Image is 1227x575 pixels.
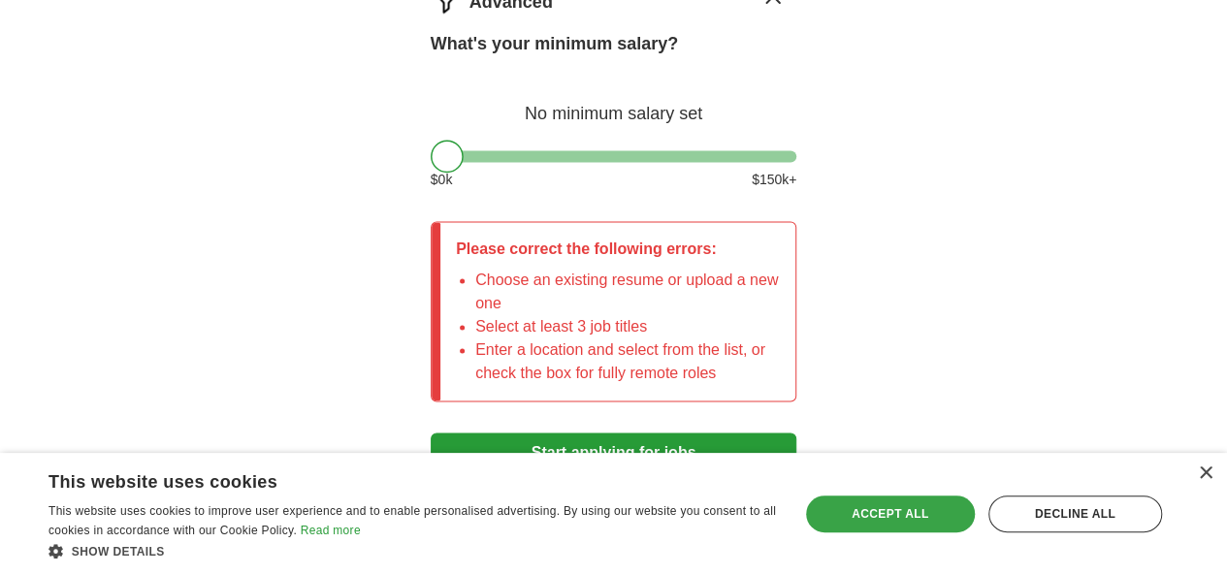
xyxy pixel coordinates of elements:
[475,315,780,338] li: Select at least 3 job titles
[301,524,361,537] a: Read more, opens a new window
[72,545,165,559] span: Show details
[752,170,796,190] span: $ 150 k+
[431,31,678,57] label: What's your minimum salary?
[431,170,453,190] span: $ 0 k
[48,464,728,494] div: This website uses cookies
[48,504,776,537] span: This website uses cookies to improve user experience and to enable personalised advertising. By u...
[806,495,975,532] div: Accept all
[431,432,797,473] button: Start applying for jobs
[475,269,780,315] li: Choose an existing resume or upload a new one
[988,495,1162,532] div: Decline all
[1198,466,1212,481] div: Close
[48,541,777,560] div: Show details
[456,238,780,261] p: Please correct the following errors:
[431,80,797,127] div: No minimum salary set
[475,338,780,385] li: Enter a location and select from the list, or check the box for fully remote roles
